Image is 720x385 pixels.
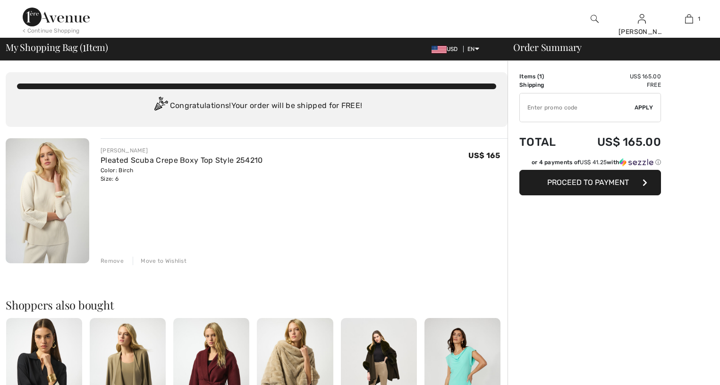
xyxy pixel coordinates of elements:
a: 1 [666,13,712,25]
img: 1ère Avenue [23,8,90,26]
span: 1 [539,73,542,80]
td: US$ 165.00 [571,72,661,81]
div: or 4 payments ofUS$ 41.25withSezzle Click to learn more about Sezzle [519,158,661,170]
span: USD [432,46,462,52]
iframe: Opens a widget where you can chat to one of our agents [660,357,711,380]
div: [PERSON_NAME] [101,146,263,155]
div: or 4 payments of with [532,158,661,167]
img: My Bag [685,13,693,25]
span: 1 [83,40,86,52]
img: search the website [591,13,599,25]
td: Total [519,126,571,158]
div: Order Summary [502,42,714,52]
span: EN [467,46,479,52]
div: Remove [101,257,124,265]
input: Promo code [520,93,635,122]
td: Free [571,81,661,89]
td: Items ( ) [519,72,571,81]
span: US$ 41.25 [580,159,607,166]
h2: Shoppers also bought [6,299,508,310]
a: Sign In [638,14,646,23]
td: Shipping [519,81,571,89]
td: US$ 165.00 [571,126,661,158]
a: Pleated Scuba Crepe Boxy Top Style 254210 [101,156,263,165]
span: US$ 165 [468,151,500,160]
img: Sezzle [619,158,653,167]
span: Apply [635,103,653,112]
div: [PERSON_NAME] [618,27,665,37]
span: 1 [698,15,700,23]
img: Congratulation2.svg [151,97,170,116]
div: Congratulations! Your order will be shipped for FREE! [17,97,496,116]
div: < Continue Shopping [23,26,80,35]
img: US Dollar [432,46,447,53]
div: Move to Wishlist [133,257,186,265]
img: My Info [638,13,646,25]
span: My Shopping Bag ( Item) [6,42,108,52]
div: Color: Birch Size: 6 [101,166,263,183]
button: Proceed to Payment [519,170,661,195]
span: Proceed to Payment [547,178,629,187]
img: Pleated Scuba Crepe Boxy Top Style 254210 [6,138,89,263]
